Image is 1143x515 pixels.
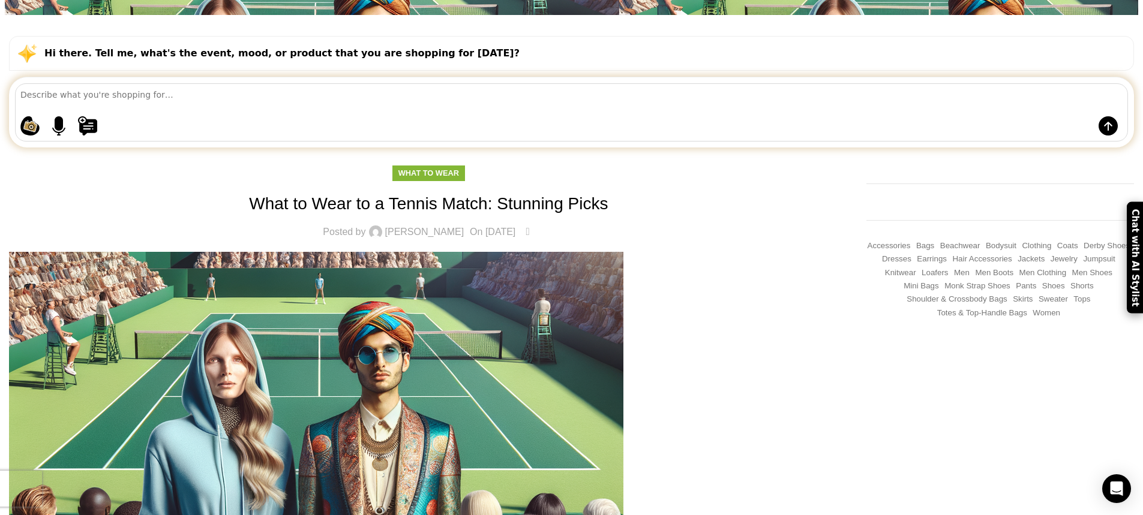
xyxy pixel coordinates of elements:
[917,254,947,265] a: Earrings (192 items)
[470,227,515,237] time: On [DATE]
[323,227,365,237] span: Posted by
[1033,308,1060,319] a: Women (22,454 items)
[975,267,1013,279] a: Men Boots (296 items)
[1070,281,1094,292] a: Shorts (328 items)
[1019,267,1067,279] a: Men Clothing (418 items)
[1042,281,1065,292] a: Shoes (294 items)
[9,192,848,215] h1: What to Wear to a Tennis Match: Stunning Picks
[1016,281,1036,292] a: Pants (1,419 items)
[1022,240,1051,252] a: Clothing (19,179 items)
[916,240,934,252] a: Bags (1,744 items)
[1013,294,1033,305] a: Skirts (1,103 items)
[922,267,948,279] a: Loafers (193 items)
[1018,254,1045,265] a: Jackets (1,265 items)
[944,281,1010,292] a: Monk strap shoes (262 items)
[868,240,911,252] a: Accessories (745 items)
[986,240,1016,252] a: Bodysuit (156 items)
[529,223,538,232] span: 0
[1072,267,1112,279] a: Men Shoes (1,372 items)
[1051,254,1078,265] a: Jewelry (427 items)
[882,254,911,265] a: Dresses (9,809 items)
[885,267,916,279] a: Knitwear (496 items)
[1073,294,1090,305] a: Tops (3,134 items)
[1039,294,1068,305] a: Sweater (254 items)
[937,308,1027,319] a: Totes & Top-Handle Bags (361 items)
[952,254,1012,265] a: Hair Accessories (245 items)
[521,224,534,240] a: 0
[398,168,459,177] a: What to wear
[907,294,1007,305] a: Shoulder & Crossbody Bags (672 items)
[1057,240,1078,252] a: Coats (432 items)
[1084,240,1130,252] a: Derby shoes (233 items)
[1102,474,1131,503] div: Open Intercom Messenger
[1083,254,1115,265] a: Jumpsuit (156 items)
[369,225,382,239] img: author-avatar
[904,281,939,292] a: Mini Bags (367 items)
[954,267,970,279] a: Men (1,906 items)
[385,227,464,237] a: [PERSON_NAME]
[940,240,980,252] a: Beachwear (451 items)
